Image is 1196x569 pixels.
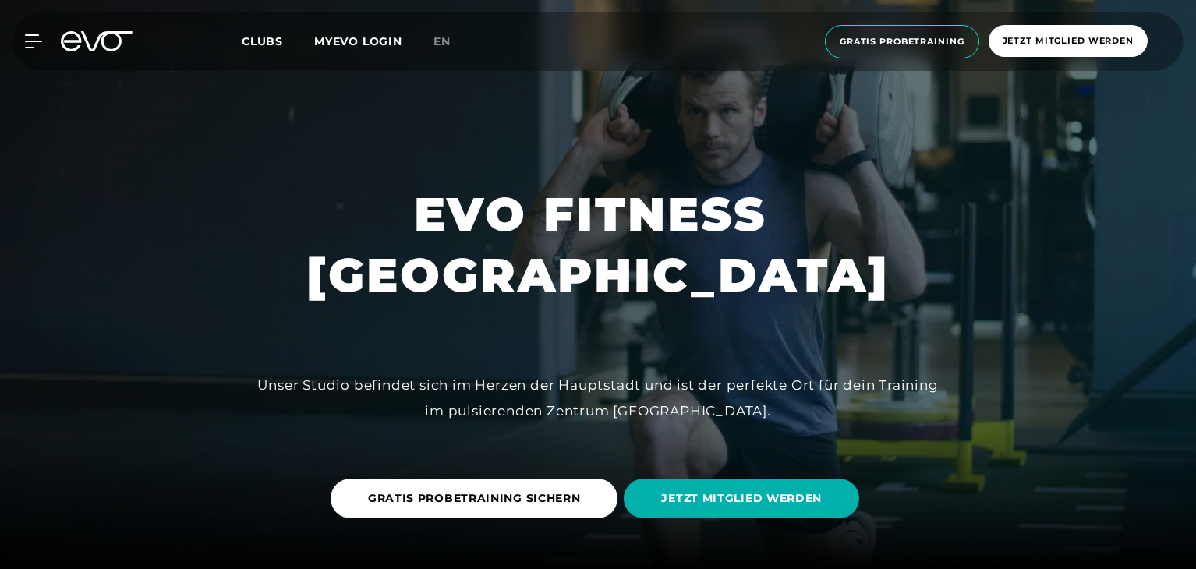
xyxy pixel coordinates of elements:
[242,34,314,48] a: Clubs
[433,34,451,48] span: en
[242,34,283,48] span: Clubs
[247,373,949,423] div: Unser Studio befindet sich im Herzen der Hauptstadt und ist der perfekte Ort für dein Training im...
[624,467,865,530] a: JETZT MITGLIED WERDEN
[840,35,964,48] span: Gratis Probetraining
[314,34,402,48] a: MYEVO LOGIN
[433,33,469,51] a: en
[331,467,625,530] a: GRATIS PROBETRAINING SICHERN
[984,25,1152,58] a: Jetzt Mitglied werden
[820,25,984,58] a: Gratis Probetraining
[1003,34,1134,48] span: Jetzt Mitglied werden
[306,184,890,306] h1: EVO FITNESS [GEOGRAPHIC_DATA]
[661,490,822,507] span: JETZT MITGLIED WERDEN
[368,490,581,507] span: GRATIS PROBETRAINING SICHERN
